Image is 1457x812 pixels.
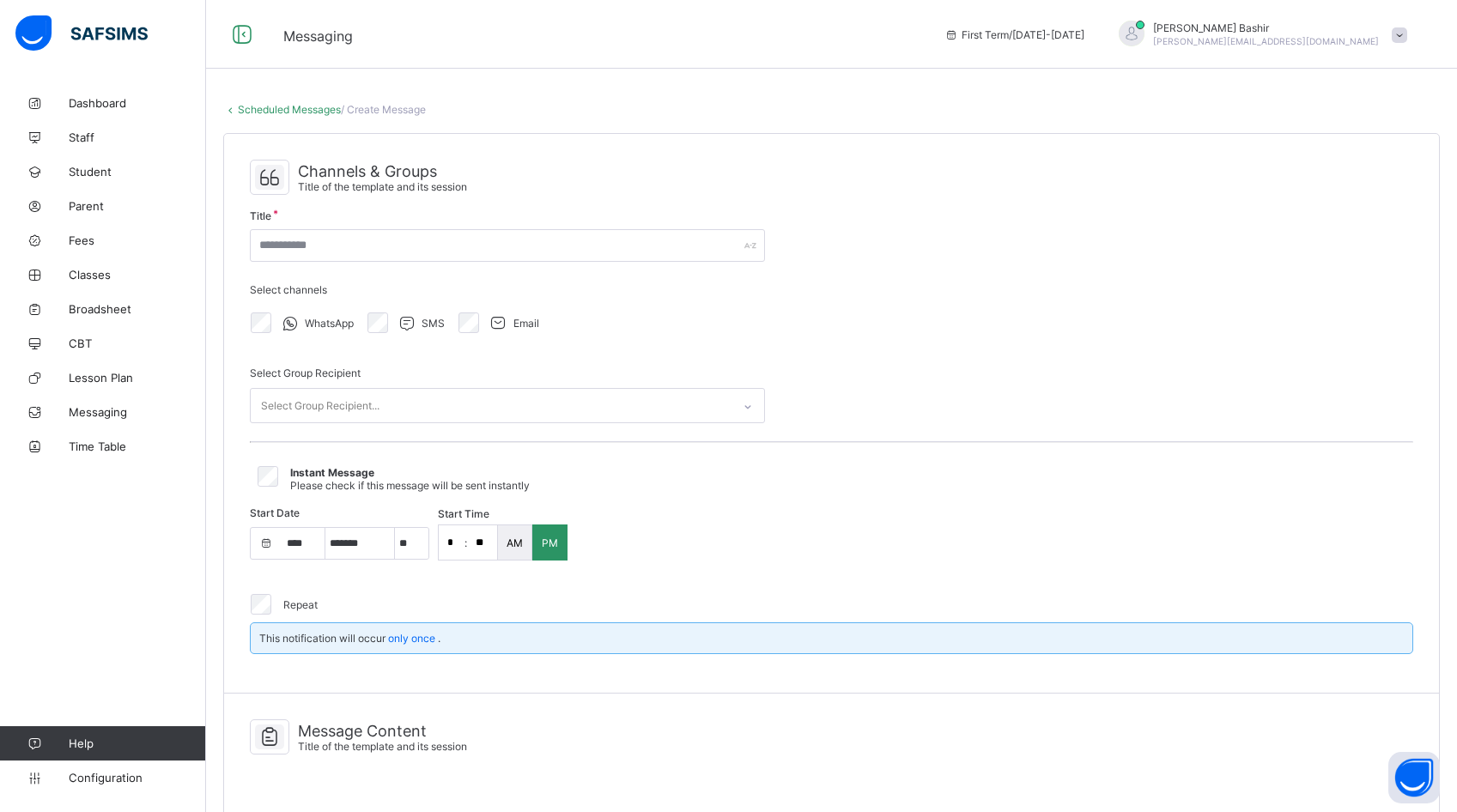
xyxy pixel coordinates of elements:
span: Configuration [69,771,205,785]
a: Scheduled Messages [238,103,341,116]
span: Parent [69,199,206,213]
span: Title [250,209,271,222]
span: Instant Message [290,466,374,479]
label: Repeat [283,598,318,611]
span: This notification will occur . [259,632,440,645]
span: Start time [438,507,489,520]
span: only once [388,632,435,645]
div: Select Group Recipient... [261,390,379,422]
span: Classes [69,268,206,282]
p: PM [542,536,558,549]
span: Lesson Plan [69,371,206,385]
span: Dashboard [69,96,206,110]
img: safsims [15,15,148,52]
span: Start Date [250,506,300,519]
div: HamidBashir [1102,21,1416,49]
span: [PERSON_NAME] Bashir [1153,21,1379,34]
span: Title of the template and its session [298,180,467,193]
span: Please check if this message will be sent instantly [290,479,530,492]
span: Fees [69,233,206,247]
span: [PERSON_NAME][EMAIL_ADDRESS][DOMAIN_NAME] [1153,36,1379,46]
span: CBT [69,336,206,350]
span: Channels & Groups [298,162,467,180]
span: Message Content [298,722,467,740]
span: / Create Message [341,103,426,116]
span: Messaging [69,405,206,419]
span: Staff [69,130,206,144]
span: Title of the template and its session [298,740,467,753]
span: Email [513,317,539,330]
span: Broadsheet [69,302,206,316]
span: session/term information [944,28,1084,41]
span: Select channels [250,283,327,296]
span: WhatsApp [305,317,354,330]
span: Messaging [283,27,353,45]
span: Select Group Recipient [250,367,361,379]
span: Help [69,736,205,750]
span: SMS [422,317,445,330]
p: AM [507,536,523,549]
span: Time Table [69,439,206,453]
p: : [464,536,467,549]
span: Student [69,165,206,179]
button: Open asap [1388,752,1440,803]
